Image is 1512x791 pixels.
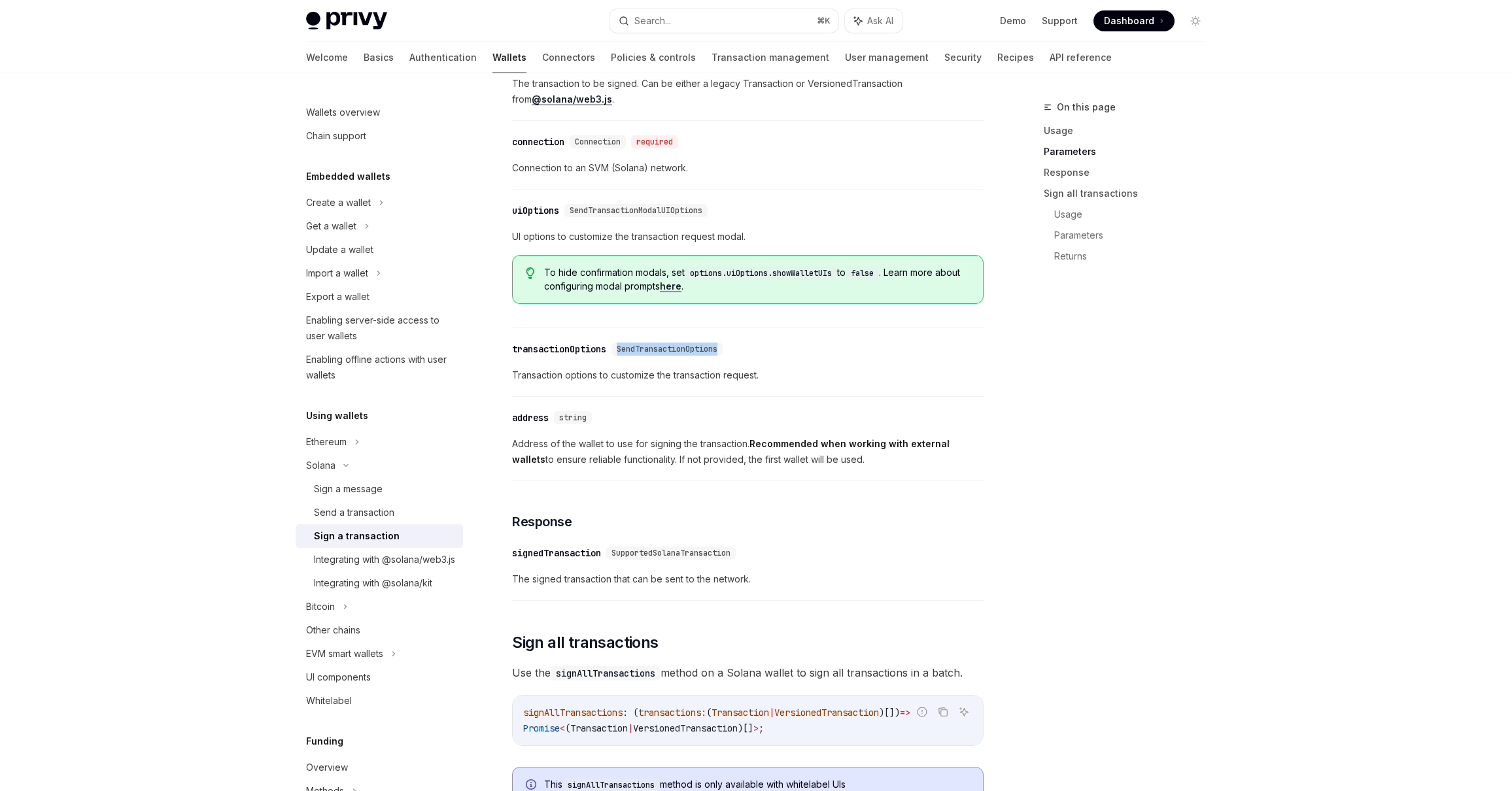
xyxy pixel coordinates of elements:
[544,266,970,293] span: To hide confirmation modals, set to . Learn more about configuring modal prompts .
[512,204,559,217] div: uiOptions
[306,760,348,775] div: Overview
[306,693,352,709] div: Whitelabel
[560,722,565,734] span: <
[306,105,380,120] div: Wallets overview
[610,9,838,33] button: Search...⌘K
[542,42,595,73] a: Connectors
[617,344,717,354] span: SendTransactionOptions
[306,646,383,662] div: EVM smart wallets
[296,571,463,595] a: Integrating with @solana/kit
[512,160,984,176] span: Connection to an SVM (Solana) network.
[296,618,463,642] a: Other chains
[1185,10,1206,31] button: Toggle dark mode
[1044,162,1216,183] a: Response
[306,195,371,210] div: Create a wallet
[314,552,455,567] div: Integrating with @solana/web3.js
[570,205,702,216] span: SendTransactionModalUIOptions
[845,42,929,73] a: User management
[1054,246,1216,267] a: Returns
[512,664,984,682] span: Use the method on a Solana wallet to sign all transactions in a batch.
[523,707,623,718] span: signAllTransactions
[512,571,984,587] span: The signed transaction that can be sent to the network.
[512,411,549,424] div: address
[306,599,335,614] div: Bitcoin
[512,135,564,148] div: connection
[512,367,984,383] span: Transaction options to customize the transaction request.
[512,436,984,467] span: Address of the wallet to use for signing the transaction. to ensure reliable functionality. If no...
[559,412,587,423] span: string
[306,434,347,450] div: Ethereum
[364,42,394,73] a: Basics
[575,137,621,147] span: Connection
[306,669,371,685] div: UI components
[565,722,570,734] span: (
[845,9,902,33] button: Ask AI
[306,169,390,184] h5: Embedded wallets
[296,665,463,689] a: UI components
[296,501,463,524] a: Send a transaction
[512,547,601,560] div: signedTransaction
[306,289,369,305] div: Export a wallet
[935,703,952,720] button: Copy the contents from the code block
[296,756,463,779] a: Overview
[306,733,343,749] h5: Funding
[623,707,638,718] span: : (
[551,666,661,681] code: signAllTransactions
[306,408,368,424] h5: Using wallets
[296,689,463,713] a: Whitelabel
[296,524,463,548] a: Sign a transaction
[306,312,455,344] div: Enabling server-side access to user wallets
[409,42,477,73] a: Authentication
[1054,225,1216,246] a: Parameters
[638,707,701,718] span: transactions
[570,722,628,734] span: Transaction
[296,124,463,148] a: Chain support
[1057,99,1116,115] span: On this page
[1044,183,1216,204] a: Sign all transactions
[914,703,931,720] button: Report incorrect code
[1044,141,1216,162] a: Parameters
[706,707,712,718] span: (
[997,42,1034,73] a: Recipes
[955,703,972,720] button: Ask AI
[512,513,572,531] span: Response
[314,481,383,497] div: Sign a message
[296,238,463,261] a: Update a wallet
[512,76,984,107] span: The transaction to be signed. Can be either a legacy Transaction or VersionedTransaction from .
[306,622,360,638] div: Other chains
[532,93,612,105] a: @solana/web3.js
[512,632,658,653] span: Sign all transactions
[712,707,769,718] span: Transaction
[611,548,730,558] span: SupportedSolanaTransaction
[512,343,606,356] div: transactionOptions
[660,280,681,292] a: here
[296,348,463,387] a: Enabling offline actions with user wallets
[753,722,759,734] span: >
[846,267,879,280] code: false
[769,707,774,718] span: |
[296,309,463,348] a: Enabling server-side access to user wallets
[306,12,387,30] img: light logo
[1042,14,1078,27] a: Support
[628,722,633,734] span: |
[523,722,560,734] span: Promise
[712,42,829,73] a: Transaction management
[759,722,764,734] span: ;
[944,42,982,73] a: Security
[634,13,671,29] div: Search...
[817,16,831,26] span: ⌘ K
[631,135,678,148] div: required
[306,242,373,258] div: Update a wallet
[306,352,455,383] div: Enabling offline actions with user wallets
[306,42,348,73] a: Welcome
[306,218,356,234] div: Get a wallet
[296,477,463,501] a: Sign a message
[314,505,394,520] div: Send a transaction
[1093,10,1175,31] a: Dashboard
[526,267,535,279] svg: Tip
[314,528,400,544] div: Sign a transaction
[1054,204,1216,225] a: Usage
[296,101,463,124] a: Wallets overview
[633,722,738,734] span: VersionedTransaction
[296,548,463,571] a: Integrating with @solana/web3.js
